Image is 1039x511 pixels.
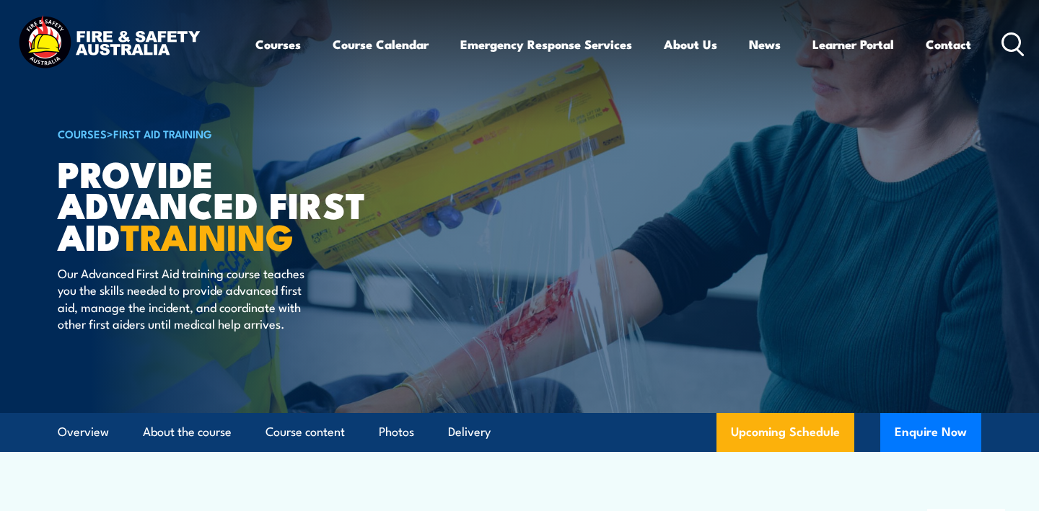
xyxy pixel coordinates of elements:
a: Course content [266,413,345,451]
a: About the course [143,413,232,451]
a: News [749,25,781,63]
a: Course Calendar [333,25,429,63]
h6: > [58,125,414,142]
a: Overview [58,413,109,451]
strong: TRAINING [120,208,294,263]
a: Upcoming Schedule [716,413,854,452]
a: About Us [664,25,717,63]
a: COURSES [58,125,107,141]
h1: Provide Advanced First Aid [58,157,414,251]
a: Delivery [448,413,491,451]
a: Courses [255,25,301,63]
a: Contact [926,25,971,63]
a: Photos [379,413,414,451]
a: Learner Portal [812,25,894,63]
button: Enquire Now [880,413,981,452]
a: Emergency Response Services [460,25,632,63]
a: First Aid Training [113,125,212,141]
p: Our Advanced First Aid training course teaches you the skills needed to provide advanced first ai... [58,265,321,332]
